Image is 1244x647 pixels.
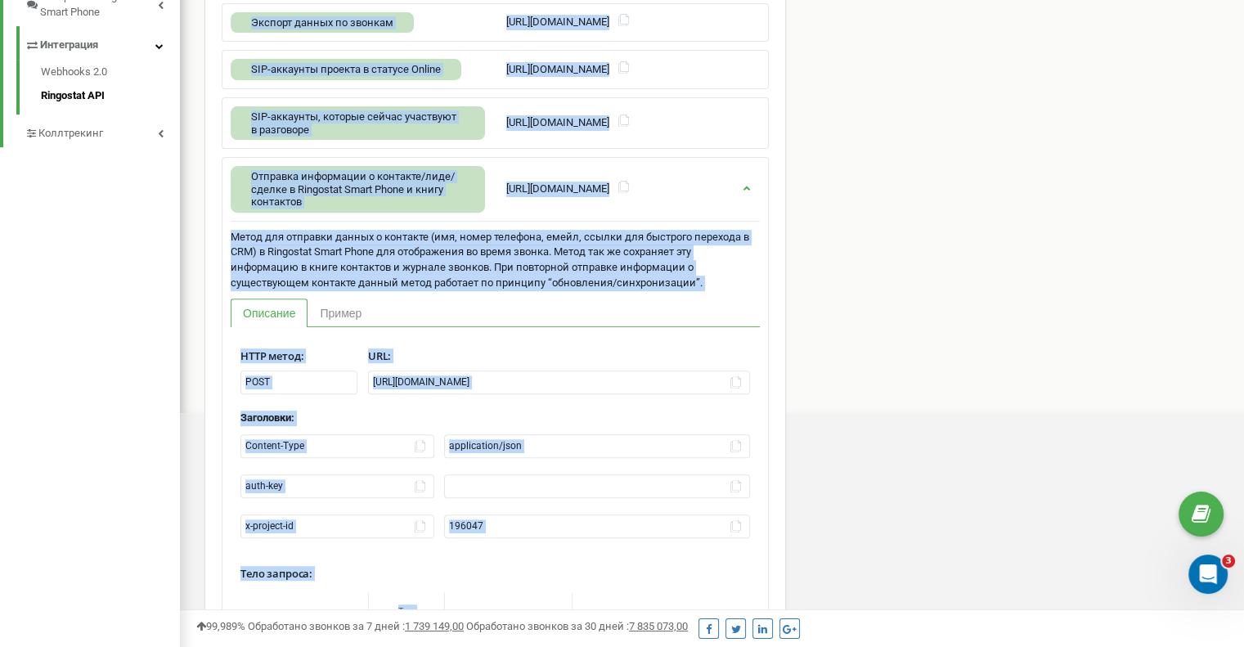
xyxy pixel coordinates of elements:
a: Ringostat API [41,84,180,104]
span: Обработано звонков за 7 дней : [248,620,464,632]
a: Интеграция [25,26,180,60]
span: SIP-аккаунты проекта в статусе Online [251,63,441,75]
span: SIP-аккаунты, которые сейчас участвуют в разговоре [251,110,456,136]
span: Метод для отправки данных о контакте (имя, номер телефона, емейл, ссылки для быстрого перехода в ... [231,231,749,289]
span: URL [368,348,388,363]
u: 1 739 149,00 [405,620,464,632]
label: : [240,555,750,584]
a: Описание [231,299,308,327]
span: Отправка информации о контакте/лиде/сделке в Ringostat Smart Phone и книгу контактов [251,170,455,208]
span: HTTP метод [240,348,301,363]
span: Экспорт данных по звонкам [251,16,393,29]
a: Пример [308,299,374,326]
span: 3 [1222,555,1235,568]
a: [URL][DOMAIN_NAME] [506,115,609,131]
a: Коллтрекинг [25,115,180,148]
a: [URL][DOMAIN_NAME] [506,15,609,30]
th: Обязательный [444,592,572,645]
a: [URL][DOMAIN_NAME] [506,62,609,78]
label: : [240,337,357,366]
span: Заголовки [240,411,291,424]
span: Обработано звонков за 30 дней : [466,620,688,632]
a: Webhooks 2.0 [41,65,180,84]
span: 99,989% [196,620,245,632]
th: Описание [572,592,750,645]
u: 7 835 073,00 [629,620,688,632]
a: [URL][DOMAIN_NAME] [506,182,609,197]
th: Тип данных [368,592,445,645]
th: Название параметра [240,592,368,645]
span: Тело запроса [240,566,309,581]
span: Коллтрекинг [38,126,103,142]
label: : [368,337,751,366]
iframe: Intercom live chat [1188,555,1228,594]
div: : [240,411,750,426]
span: Интеграция [40,38,98,53]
